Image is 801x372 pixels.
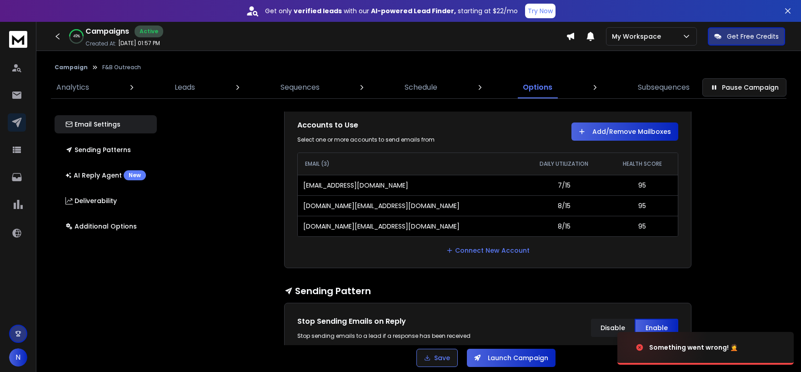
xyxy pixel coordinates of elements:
[294,6,342,15] strong: verified leads
[571,122,678,141] button: Add/Remove Mailboxes
[638,82,690,93] p: Subsequences
[284,285,691,297] h1: Sending Pattern
[265,6,518,15] p: Get only with our starting at $22/mo
[135,25,163,37] div: Active
[280,82,320,93] p: Sequences
[525,4,556,18] button: Try Now
[51,76,95,98] a: Analytics
[727,32,779,41] p: Get Free Credits
[303,181,408,190] p: [EMAIL_ADDRESS][DOMAIN_NAME]
[612,32,665,41] p: My Workspace
[297,332,479,340] div: Stop sending emails to a lead if a response has been received
[399,76,443,98] a: Schedule
[55,192,157,210] button: Deliverability
[85,40,116,47] p: Created At:
[169,76,200,98] a: Leads
[591,319,635,337] button: Disable
[297,120,479,131] h1: Accounts to Use
[522,175,606,195] td: 7/15
[55,115,157,133] button: Email Settings
[606,153,678,175] th: HEALTH SCORE
[65,120,120,129] p: Email Settings
[56,82,89,93] p: Analytics
[649,343,738,352] div: Something went wrong! 🤦
[65,145,131,154] p: Sending Patterns
[405,82,437,93] p: Schedule
[467,349,556,367] button: Launch Campaign
[635,319,678,337] button: Enable
[65,222,137,231] p: Additional Options
[632,76,695,98] a: Subsequences
[275,76,325,98] a: Sequences
[9,31,27,48] img: logo
[606,195,678,216] td: 95
[65,196,117,205] p: Deliverability
[446,246,530,255] a: Connect New Account
[9,348,27,367] button: N
[522,216,606,236] td: 8/15
[606,175,678,195] td: 95
[297,316,479,327] h1: Stop Sending Emails on Reply
[55,141,157,159] button: Sending Patterns
[702,78,786,97] button: Pause Campaign
[55,166,157,184] button: AI Reply AgentNew
[297,136,479,143] div: Select one or more accounts to send emails from
[303,201,460,210] p: [DOMAIN_NAME][EMAIL_ADDRESS][DOMAIN_NAME]
[175,82,195,93] p: Leads
[124,170,146,180] div: New
[55,217,157,235] button: Additional Options
[416,349,458,367] button: Save
[371,6,456,15] strong: AI-powered Lead Finder,
[102,64,141,71] p: F&B Outreach
[303,222,460,231] p: [DOMAIN_NAME][EMAIL_ADDRESS][DOMAIN_NAME]
[606,216,678,236] td: 95
[708,27,785,46] button: Get Free Credits
[528,6,553,15] p: Try Now
[517,76,558,98] a: Options
[65,170,146,180] p: AI Reply Agent
[522,195,606,216] td: 8/15
[118,40,160,47] p: [DATE] 01:57 PM
[85,26,129,37] h1: Campaigns
[298,153,521,175] th: EMAIL (3)
[73,34,80,39] p: 49 %
[522,153,606,175] th: DAILY UTILIZATION
[55,64,88,71] button: Campaign
[617,323,708,372] img: image
[523,82,552,93] p: Options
